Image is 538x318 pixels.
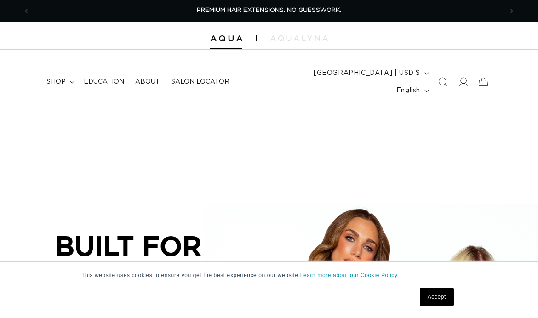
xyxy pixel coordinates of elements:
[166,72,235,91] a: Salon Locator
[135,78,160,86] span: About
[300,272,399,278] a: Learn more about our Cookie Policy.
[433,72,453,92] summary: Search
[46,78,66,86] span: shop
[197,7,341,13] span: PREMIUM HAIR EXTENSIONS. NO GUESSWORK.
[391,82,433,99] button: English
[41,72,78,91] summary: shop
[171,78,229,86] span: Salon Locator
[314,68,420,78] span: [GEOGRAPHIC_DATA] | USD $
[78,72,130,91] a: Education
[502,2,522,20] button: Next announcement
[420,288,454,306] a: Accept
[270,35,328,41] img: aqualyna.com
[396,86,420,96] span: English
[16,2,36,20] button: Previous announcement
[81,271,457,279] p: This website uses cookies to ensure you get the best experience on our website.
[308,64,433,82] button: [GEOGRAPHIC_DATA] | USD $
[84,78,124,86] span: Education
[210,35,242,42] img: Aqua Hair Extensions
[130,72,166,91] a: About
